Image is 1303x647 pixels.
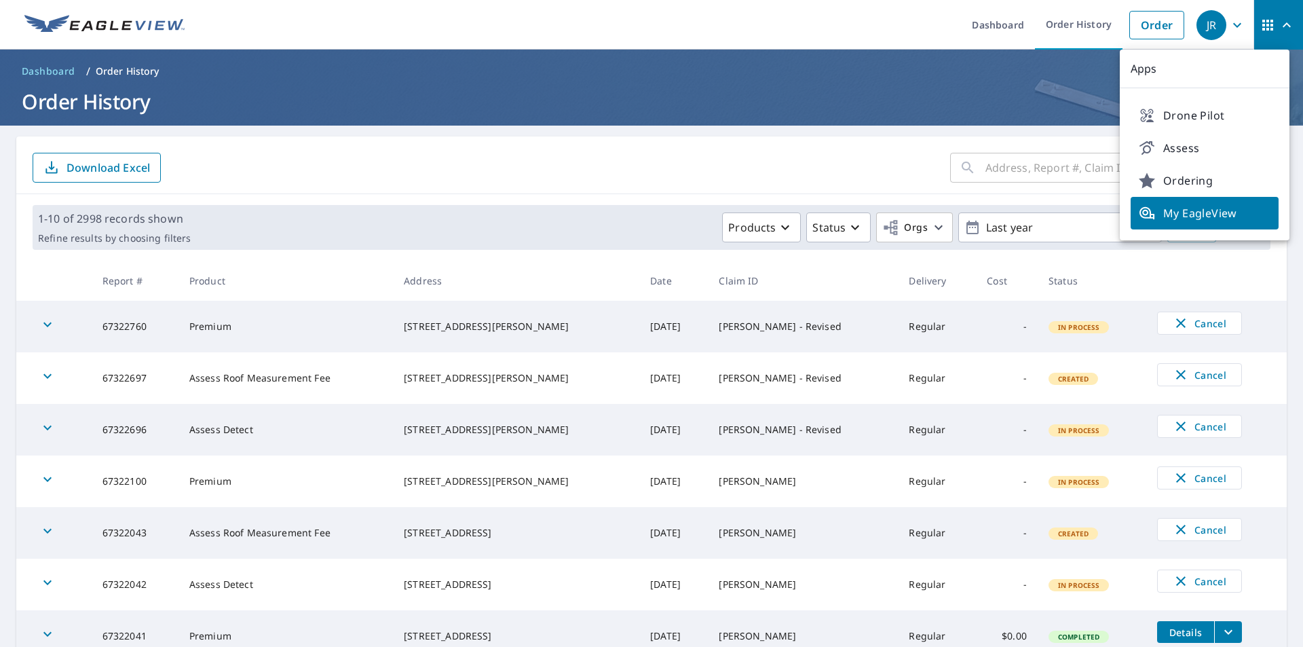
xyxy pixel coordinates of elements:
td: Premium [178,456,393,507]
p: Apps [1120,50,1289,88]
td: 67322100 [92,456,178,507]
span: Cancel [1171,470,1228,486]
p: 1-10 of 2998 records shown [38,210,191,227]
div: [STREET_ADDRESS][PERSON_NAME] [404,423,628,437]
td: 67322696 [92,404,178,456]
a: Ordering [1131,164,1279,197]
td: Regular [898,559,976,610]
td: [DATE] [639,301,708,352]
td: [PERSON_NAME] [708,456,898,507]
button: detailsBtn-67322041 [1157,621,1214,643]
td: 67322042 [92,559,178,610]
button: Products [722,212,801,242]
span: In Process [1050,477,1108,487]
span: In Process [1050,322,1108,332]
p: Status [812,219,846,236]
th: Status [1038,261,1146,301]
h1: Order History [16,88,1287,115]
td: Assess Detect [178,559,393,610]
td: - [976,456,1038,507]
td: - [976,404,1038,456]
span: Orgs [882,219,928,236]
td: Regular [898,352,976,404]
span: Completed [1050,632,1108,642]
div: [STREET_ADDRESS][PERSON_NAME] [404,320,628,333]
td: [DATE] [639,352,708,404]
a: Assess [1131,132,1279,164]
button: Orgs [876,212,953,242]
td: Regular [898,301,976,352]
button: Download Excel [33,153,161,183]
td: [DATE] [639,559,708,610]
div: JR [1196,10,1226,40]
nav: breadcrumb [16,60,1287,82]
a: Dashboard [16,60,81,82]
span: Cancel [1171,315,1228,331]
td: [DATE] [639,507,708,559]
td: Assess Roof Measurement Fee [178,507,393,559]
p: Download Excel [67,160,150,175]
div: [STREET_ADDRESS][PERSON_NAME] [404,475,628,488]
th: Claim ID [708,261,898,301]
td: - [976,559,1038,610]
span: Cancel [1171,573,1228,589]
span: My EagleView [1139,205,1270,221]
p: Products [728,219,776,236]
th: Delivery [898,261,976,301]
button: Cancel [1157,518,1242,541]
li: / [86,63,90,79]
button: filesDropdownBtn-67322041 [1214,621,1242,643]
div: [STREET_ADDRESS] [404,578,628,591]
img: EV Logo [24,15,185,35]
td: [PERSON_NAME] - Revised [708,404,898,456]
span: Created [1050,374,1097,384]
span: Cancel [1171,521,1228,538]
div: [STREET_ADDRESS][PERSON_NAME] [404,371,628,385]
span: Cancel [1171,418,1228,435]
span: Ordering [1139,172,1270,189]
td: - [976,352,1038,404]
td: Assess Detect [178,404,393,456]
span: Cancel [1171,367,1228,383]
th: Date [639,261,708,301]
td: - [976,301,1038,352]
p: Refine results by choosing filters [38,232,191,244]
button: Cancel [1157,363,1242,386]
td: [PERSON_NAME] [708,559,898,610]
span: Dashboard [22,64,75,78]
th: Report # [92,261,178,301]
td: [DATE] [639,404,708,456]
div: [STREET_ADDRESS] [404,629,628,643]
td: [PERSON_NAME] - Revised [708,301,898,352]
td: [PERSON_NAME] - Revised [708,352,898,404]
span: Created [1050,529,1097,538]
td: [DATE] [639,456,708,507]
p: Last year [981,216,1139,240]
td: 67322760 [92,301,178,352]
button: Status [806,212,871,242]
span: Drone Pilot [1139,107,1270,124]
td: Assess Roof Measurement Fee [178,352,393,404]
span: In Process [1050,426,1108,435]
button: Cancel [1157,466,1242,489]
td: Regular [898,456,976,507]
a: Order [1129,11,1184,39]
td: 67322043 [92,507,178,559]
td: - [976,507,1038,559]
span: Details [1165,626,1206,639]
td: Regular [898,404,976,456]
p: Order History [96,64,159,78]
span: In Process [1050,580,1108,590]
td: [PERSON_NAME] [708,507,898,559]
div: [STREET_ADDRESS] [404,526,628,540]
button: Cancel [1157,570,1242,593]
th: Cost [976,261,1038,301]
button: Cancel [1157,312,1242,335]
td: 67322697 [92,352,178,404]
a: Drone Pilot [1131,99,1279,132]
input: Address, Report #, Claim ID, etc. [985,149,1211,187]
span: Assess [1139,140,1270,156]
th: Address [393,261,639,301]
th: Product [178,261,393,301]
td: Regular [898,507,976,559]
